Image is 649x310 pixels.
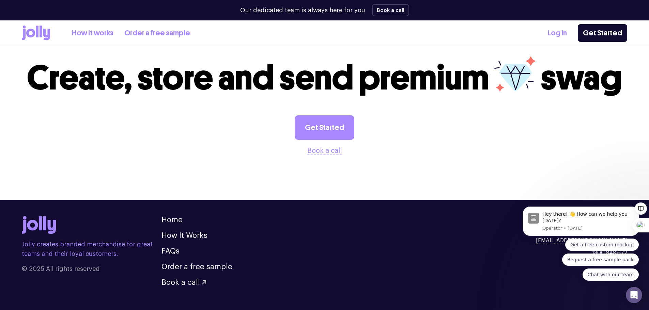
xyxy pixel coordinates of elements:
[161,263,232,271] a: Order a free sample
[295,115,354,140] a: Get Started
[30,11,121,24] div: Message content
[15,12,26,23] img: Profile image for Operator
[72,28,113,39] a: How it works
[10,6,126,35] div: message notification from Operator, 1w ago. Hey there! 👋 How can we help you today?
[161,279,206,286] button: Book a call
[307,145,342,156] button: Book a call
[49,53,126,65] button: Quick reply: Request a free sample pack
[27,57,489,98] span: Create, store and send premium
[22,264,161,274] span: © 2025 All rights reserved
[10,38,126,80] div: Quick reply options
[541,57,622,98] span: swag
[578,24,627,42] a: Get Started
[161,279,200,286] span: Book a call
[70,68,126,80] button: Quick reply: Chat with our team
[161,232,207,239] a: How It Works
[626,287,642,303] iframe: Intercom live chat
[240,6,365,15] p: Our dedicated team is always here for you
[52,38,126,50] button: Quick reply: Get a free custom mockup
[161,247,180,255] a: FAQs
[548,28,567,39] a: Log In
[513,200,649,285] iframe: Intercom notifications message
[161,216,183,224] a: Home
[22,240,161,259] p: Jolly creates branded merchandise for great teams and their loyal customers.
[124,28,190,39] a: Order a free sample
[30,11,121,24] div: Hey there! 👋 How can we help you [DATE]?
[372,4,409,16] button: Book a call
[30,25,121,31] p: Message from Operator, sent 1w ago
